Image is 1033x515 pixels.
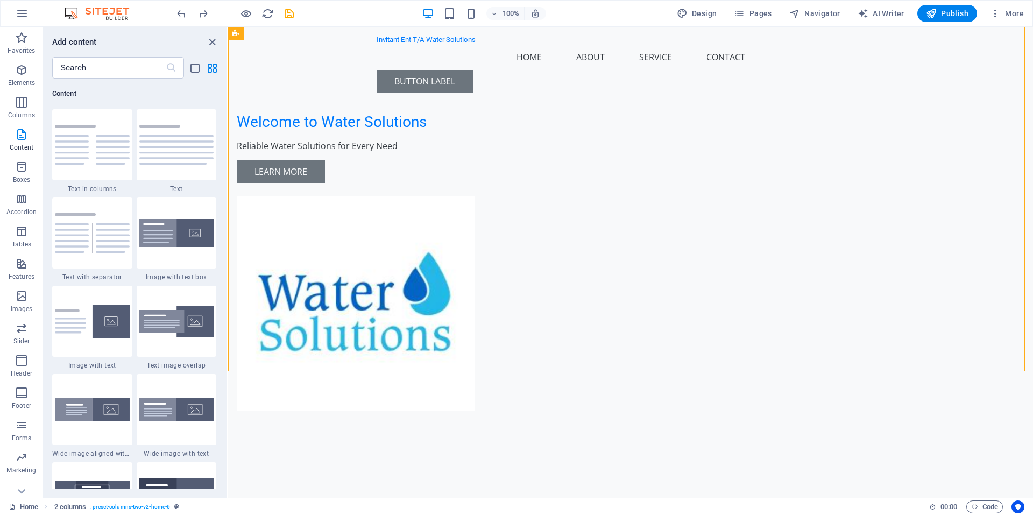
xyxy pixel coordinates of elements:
button: undo [175,7,188,20]
button: redo [196,7,209,20]
p: Footer [12,401,31,410]
a: Click to cancel selection. Double-click to open Pages [9,500,38,513]
img: text-with-separator.svg [55,213,130,253]
img: text-on-background-centered.svg [55,481,130,514]
span: Image with text [52,361,132,370]
button: Navigator [785,5,845,22]
h6: 100% [503,7,520,20]
span: Code [971,500,998,513]
div: Text with separator [52,197,132,281]
span: More [990,8,1024,19]
nav: breadcrumb [54,500,180,513]
span: Text with separator [52,273,132,281]
p: Boxes [13,175,31,184]
i: This element is a customizable preset [174,504,179,510]
span: 00 00 [940,500,957,513]
img: image-with-text-box.svg [139,219,214,248]
img: text.svg [139,125,214,165]
span: : [948,503,950,511]
span: Wide image with text [137,449,217,458]
button: Code [966,500,1003,513]
p: Slider [13,337,30,345]
img: Editor Logo [62,7,143,20]
button: 100% [486,7,525,20]
i: Reload page [261,8,274,20]
button: list-view [188,61,201,74]
span: Text image overlap [137,361,217,370]
span: AI Writer [858,8,904,19]
i: Redo: Move elements (Ctrl+Y, ⌘+Y) [197,8,209,20]
p: Header [11,369,32,378]
h6: Content [52,87,216,100]
p: Elements [8,79,36,87]
div: Text in columns [52,109,132,193]
input: Search [52,57,166,79]
span: Pages [734,8,772,19]
span: Text in columns [52,185,132,193]
p: Marketing [6,466,36,475]
h6: Session time [929,500,958,513]
span: Publish [926,8,968,19]
button: grid-view [206,61,218,74]
button: save [282,7,295,20]
div: Image with text [52,286,132,370]
h6: Add content [52,36,97,48]
p: Tables [12,240,31,249]
span: Image with text box [137,273,217,281]
span: Click to select. Double-click to edit [54,500,87,513]
span: Design [677,8,717,19]
i: Undo: Change text (Ctrl+Z) [175,8,188,20]
span: Navigator [789,8,840,19]
button: Usercentrics [1011,500,1024,513]
img: wide-image-with-text-aligned.svg [55,398,130,421]
button: Click here to leave preview mode and continue editing [239,7,252,20]
button: Design [673,5,721,22]
p: Favorites [8,46,35,55]
p: Forms [12,434,31,442]
span: Text [137,185,217,193]
p: Columns [8,111,35,119]
button: AI Writer [853,5,909,22]
button: Pages [730,5,776,22]
div: Text [137,109,217,193]
button: More [986,5,1028,22]
span: Wide image aligned with text [52,449,132,458]
img: wide-image-with-text.svg [139,398,214,421]
p: Accordion [6,208,37,216]
img: text-image-overlap.svg [139,306,214,337]
p: Images [11,305,33,313]
button: close panel [206,36,218,48]
button: Publish [917,5,977,22]
div: Wide image aligned with text [52,374,132,458]
i: On resize automatically adjust zoom level to fit chosen device. [530,9,540,18]
i: Save (Ctrl+S) [283,8,295,20]
button: reload [261,7,274,20]
div: Image with text box [137,197,217,281]
div: Wide image with text [137,374,217,458]
div: Text image overlap [137,286,217,370]
div: Design (Ctrl+Alt+Y) [673,5,721,22]
img: text-in-columns.svg [55,125,130,165]
span: . preset-columns-two-v2-home-6 [90,500,170,513]
img: text-with-image-v4.svg [55,305,130,338]
p: Content [10,143,33,152]
p: Features [9,272,34,281]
